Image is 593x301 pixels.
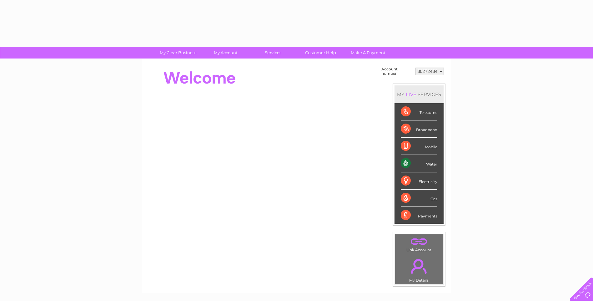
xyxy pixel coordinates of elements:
div: Telecoms [401,103,437,120]
div: Broadband [401,120,437,138]
td: My Details [395,254,443,284]
a: Services [247,47,299,59]
a: Customer Help [295,47,346,59]
div: Mobile [401,138,437,155]
div: LIVE [405,91,418,97]
a: Make A Payment [342,47,394,59]
a: My Account [200,47,251,59]
td: Link Account [395,234,443,254]
div: Water [401,155,437,172]
div: Electricity [401,172,437,190]
a: . [397,255,441,277]
div: Payments [401,207,437,224]
div: MY SERVICES [394,85,444,103]
a: My Clear Business [152,47,204,59]
div: Gas [401,190,437,207]
td: Account number [380,65,414,77]
a: . [397,236,441,247]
